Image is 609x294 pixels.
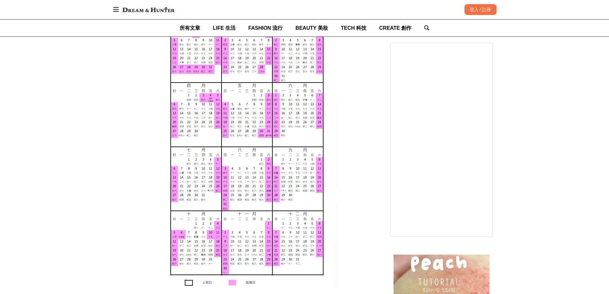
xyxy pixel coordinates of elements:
[465,4,496,15] div: 登入 / 註冊
[341,25,366,31] span: TECH 科技
[119,4,178,15] img: Dream & Hunter
[248,25,283,31] span: FASHION 流行
[379,25,411,31] span: CREATE 創作
[379,20,411,36] a: CREATE 創作
[155,4,339,288] img: 2025行事曆公開！除了6個連假，國定假日新制「4+1」天，教師節、光復節、行憲紀念日今年也放假，請假攻略一次看！
[341,20,366,36] a: TECH 科技
[295,25,328,31] span: BEAUTY 美妝
[213,20,236,36] a: LIFE 生活
[213,25,236,31] span: LIFE 生活
[248,20,283,36] a: FASHION 流行
[180,25,200,31] span: 所有文章
[180,20,200,36] a: 所有文章
[295,20,328,36] a: BEAUTY 美妝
